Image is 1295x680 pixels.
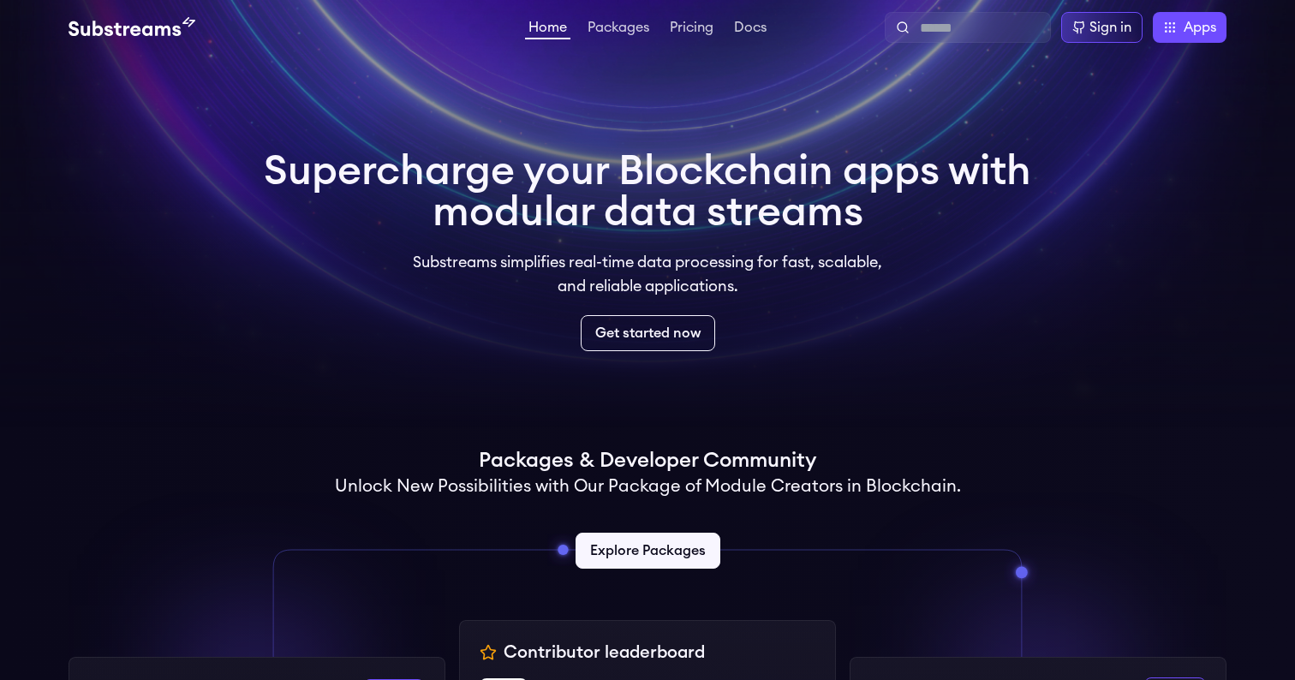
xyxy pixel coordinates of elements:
[479,447,816,474] h1: Packages & Developer Community
[525,21,570,39] a: Home
[584,21,653,38] a: Packages
[1089,17,1131,38] div: Sign in
[1061,12,1143,43] a: Sign in
[401,250,894,298] p: Substreams simplifies real-time data processing for fast, scalable, and reliable applications.
[576,533,720,569] a: Explore Packages
[264,151,1031,233] h1: Supercharge your Blockchain apps with modular data streams
[581,315,715,351] a: Get started now
[666,21,717,38] a: Pricing
[1184,17,1216,38] span: Apps
[69,17,195,38] img: Substream's logo
[335,474,961,498] h2: Unlock New Possibilities with Our Package of Module Creators in Blockchain.
[731,21,770,38] a: Docs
